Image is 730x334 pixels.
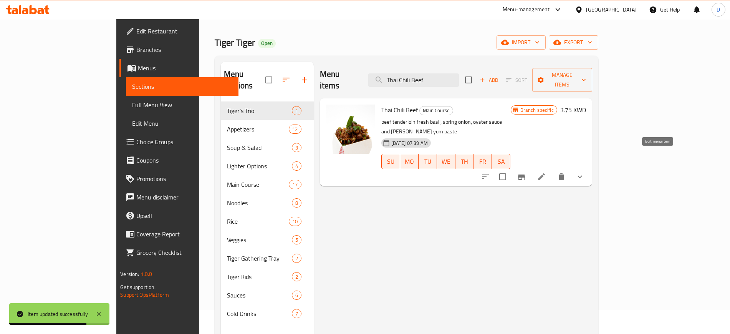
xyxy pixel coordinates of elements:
button: WE [437,154,455,169]
button: show more [571,168,589,186]
span: Branches [136,45,232,54]
span: TH [459,156,471,167]
div: Tiger Kids2 [221,268,314,286]
span: Version: [120,269,139,279]
span: Rice [227,217,289,226]
span: 3 [292,144,301,151]
span: Sections [132,82,232,91]
a: Branches [119,40,238,59]
span: WE [440,156,452,167]
a: Coverage Report [119,225,238,243]
span: Coupons [136,156,232,165]
span: Upsell [136,211,232,220]
img: Thai Chili Beef [326,105,375,154]
button: sort-choices [476,168,495,186]
span: Main Course [227,180,289,189]
a: Grocery Checklist [119,243,238,262]
span: Cold Drinks [227,309,292,318]
span: Tiger Gathering Tray [227,254,292,263]
span: 6 [292,292,301,299]
button: Add [477,74,501,86]
span: import [503,38,540,47]
span: 1 [292,107,301,115]
span: Main Course [420,106,453,115]
a: Full Menu View [126,96,238,114]
button: FR [473,154,492,169]
div: [GEOGRAPHIC_DATA] [586,5,637,14]
span: 12 [289,126,301,133]
a: Edit Restaurant [119,22,238,40]
span: Soup & Salad [227,143,292,152]
span: Open [258,40,276,47]
li: / [329,10,331,20]
span: Full Menu View [132,100,232,110]
div: Tiger's Trio [227,106,292,115]
div: items [289,217,301,226]
span: Grocery Checklist [136,248,232,257]
span: Veggies [227,235,292,244]
div: Tiger Gathering Tray2 [221,249,314,268]
span: Tiger Kids [227,272,292,281]
div: items [289,180,301,189]
div: items [292,198,301,208]
button: Manage items [532,68,592,92]
span: D [717,5,720,14]
span: Sections [370,10,392,20]
button: import [497,35,546,50]
span: Edit Menu [132,119,232,128]
span: Menus [344,10,361,20]
span: Sauces [227,291,292,300]
div: Lighter Options4 [221,157,314,175]
a: Restaurants management [248,10,326,20]
p: beef tenderloin fresh basil, spring onion, oyster sauce and [PERSON_NAME] yum paste [381,117,511,136]
span: Menus [138,63,232,73]
span: 8 [292,199,301,207]
span: 2 [292,273,301,281]
button: TH [455,154,474,169]
h2: Menu items [320,68,359,91]
div: Main Course17 [221,175,314,194]
div: items [292,143,301,152]
input: search [368,73,459,87]
div: Item updated successfully [28,310,88,318]
div: items [289,125,301,134]
div: items [292,161,301,171]
li: / [364,10,367,20]
div: items [292,254,301,263]
span: Manage items [538,70,586,90]
span: Choice Groups [136,137,232,146]
span: Add item [477,74,501,86]
button: SU [381,154,400,169]
a: Coupons [119,151,238,169]
span: Get support on: [120,282,156,292]
span: SA [495,156,507,167]
div: Cold Drinks7 [221,304,314,323]
div: Main Course [419,106,453,115]
button: delete [552,168,571,186]
span: MO [403,156,415,167]
a: Sections [126,77,238,96]
a: Support.OpsPlatform [120,290,169,300]
span: Tiger Tiger [215,34,255,51]
div: Veggies5 [221,231,314,249]
span: Menu disclaimer [136,193,232,202]
span: 5 [292,236,301,244]
span: Noodles [227,198,292,208]
a: Menu disclaimer [119,188,238,206]
div: items [292,235,301,244]
span: Lighter Options [227,161,292,171]
div: items [292,272,301,281]
a: Edit Menu [126,114,238,133]
span: Appetizers [227,125,289,134]
span: Select all sections [261,72,277,88]
button: TU [419,154,437,169]
div: items [292,291,301,300]
a: Promotions [119,169,238,188]
div: Menu-management [503,5,550,14]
